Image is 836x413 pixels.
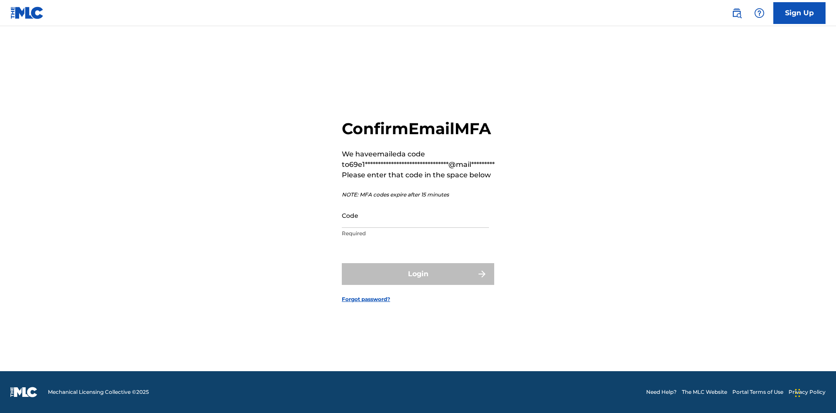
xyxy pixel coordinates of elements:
[731,8,742,18] img: search
[728,4,745,22] a: Public Search
[773,2,826,24] a: Sign Up
[48,388,149,396] span: Mechanical Licensing Collective © 2025
[754,8,765,18] img: help
[751,4,768,22] div: Help
[10,387,37,397] img: logo
[342,295,390,303] a: Forgot password?
[792,371,836,413] iframe: Chat Widget
[682,388,727,396] a: The MLC Website
[342,170,495,180] p: Please enter that code in the space below
[646,388,677,396] a: Need Help?
[795,380,800,406] div: Drag
[342,230,489,237] p: Required
[342,119,495,139] h2: Confirm Email MFA
[789,388,826,396] a: Privacy Policy
[10,7,44,19] img: MLC Logo
[732,388,783,396] a: Portal Terms of Use
[342,191,495,199] p: NOTE: MFA codes expire after 15 minutes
